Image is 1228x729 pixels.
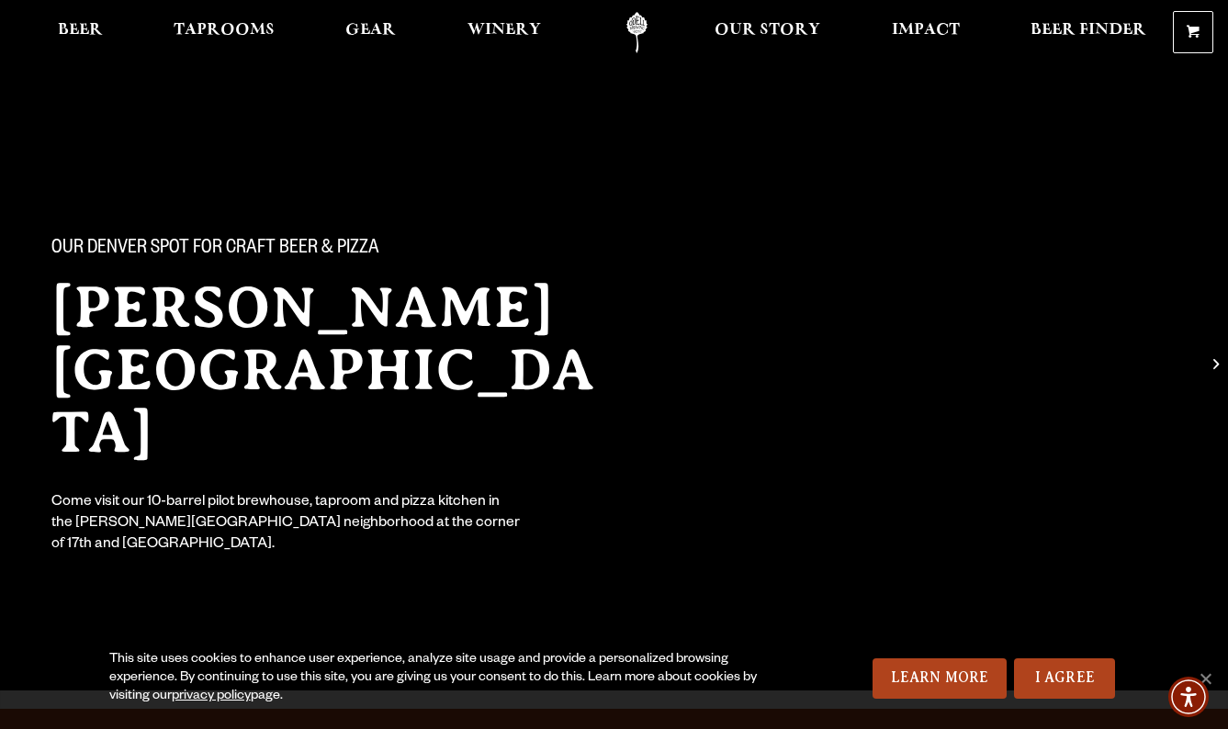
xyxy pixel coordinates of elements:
[58,23,103,38] span: Beer
[873,658,1008,699] a: Learn More
[1019,12,1158,53] a: Beer Finder
[1168,677,1209,717] div: Accessibility Menu
[345,23,396,38] span: Gear
[468,23,541,38] span: Winery
[51,493,522,556] div: Come visit our 10-barrel pilot brewhouse, taproom and pizza kitchen in the [PERSON_NAME][GEOGRAPH...
[703,12,832,53] a: Our Story
[1031,23,1146,38] span: Beer Finder
[892,23,960,38] span: Impact
[880,12,972,53] a: Impact
[51,276,625,464] h2: [PERSON_NAME][GEOGRAPHIC_DATA]
[1014,658,1115,699] a: I Agree
[715,23,820,38] span: Our Story
[174,23,275,38] span: Taprooms
[46,12,115,53] a: Beer
[162,12,287,53] a: Taprooms
[333,12,408,53] a: Gear
[603,12,671,53] a: Odell Home
[172,690,251,704] a: privacy policy
[109,651,791,706] div: This site uses cookies to enhance user experience, analyze site usage and provide a personalized ...
[456,12,553,53] a: Winery
[51,238,379,262] span: Our Denver spot for craft beer & pizza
